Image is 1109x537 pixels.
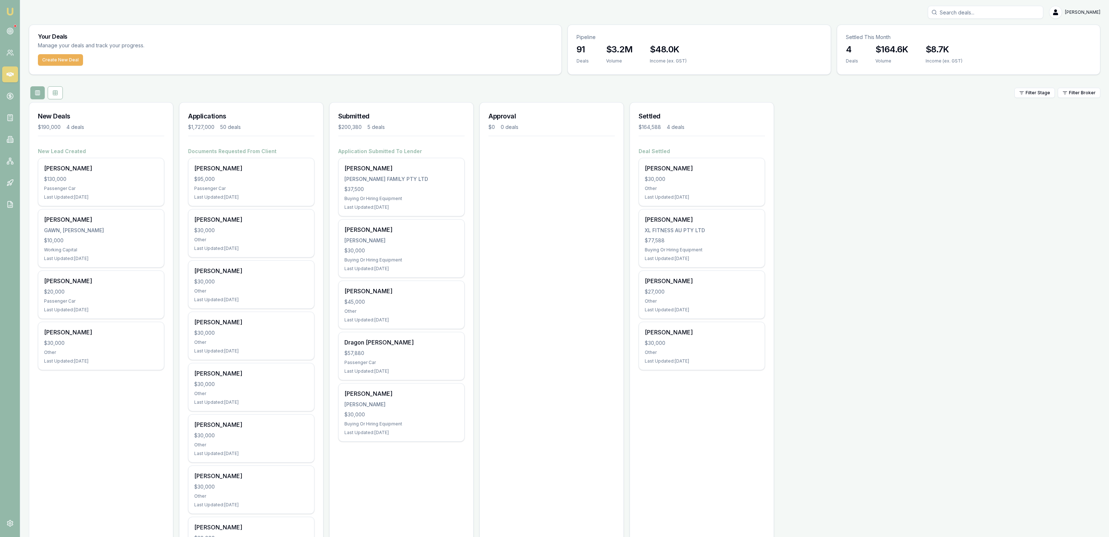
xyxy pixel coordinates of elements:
[344,287,458,295] div: [PERSON_NAME]
[1065,9,1100,15] span: [PERSON_NAME]
[650,44,687,55] h3: $48.0K
[344,308,458,314] div: Other
[194,186,308,191] div: Passenger Car
[194,288,308,294] div: Other
[44,227,158,234] div: GAWN, [PERSON_NAME]
[344,350,458,357] div: $57,880
[194,194,308,200] div: Last Updated: [DATE]
[194,246,308,251] div: Last Updated: [DATE]
[639,111,765,121] h3: Settled
[194,442,308,448] div: Other
[44,186,158,191] div: Passenger Car
[194,472,308,480] div: [PERSON_NAME]
[645,277,759,285] div: [PERSON_NAME]
[926,58,962,64] div: Income (ex. GST)
[194,176,308,183] div: $95,000
[44,164,158,173] div: [PERSON_NAME]
[194,339,308,345] div: Other
[667,124,684,131] div: 4 deals
[577,34,822,41] p: Pipeline
[344,298,458,306] div: $45,000
[44,350,158,355] div: Other
[38,124,61,131] div: $190,000
[606,44,632,55] h3: $3.2M
[344,186,458,193] div: $37,500
[344,247,458,254] div: $30,000
[44,358,158,364] div: Last Updated: [DATE]
[645,298,759,304] div: Other
[368,124,385,131] div: 5 deals
[188,111,314,121] h3: Applications
[928,6,1043,19] input: Search deals
[188,124,214,131] div: $1,727,000
[344,368,458,374] div: Last Updated: [DATE]
[44,194,158,200] div: Last Updated: [DATE]
[1069,90,1096,96] span: Filter Broker
[194,227,308,234] div: $30,000
[38,34,553,39] h3: Your Deals
[220,124,241,131] div: 50 deals
[344,430,458,436] div: Last Updated: [DATE]
[194,267,308,275] div: [PERSON_NAME]
[38,148,164,155] h4: New Lead Created
[645,247,759,253] div: Buying Or Hiring Equipment
[645,288,759,295] div: $27,000
[344,421,458,427] div: Buying Or Hiring Equipment
[577,58,589,64] div: Deals
[488,124,495,131] div: $0
[44,339,158,347] div: $30,000
[338,148,465,155] h4: Application Submitted To Lender
[846,44,858,55] h3: 4
[44,298,158,304] div: Passenger Car
[194,369,308,378] div: [PERSON_NAME]
[194,215,308,224] div: [PERSON_NAME]
[44,176,158,183] div: $130,000
[38,42,223,50] p: Manage your deals and track your progress.
[344,360,458,365] div: Passenger Car
[645,328,759,337] div: [PERSON_NAME]
[194,348,308,354] div: Last Updated: [DATE]
[44,256,158,261] div: Last Updated: [DATE]
[344,401,458,408] div: [PERSON_NAME]
[194,164,308,173] div: [PERSON_NAME]
[344,317,458,323] div: Last Updated: [DATE]
[44,215,158,224] div: [PERSON_NAME]
[44,247,158,253] div: Working Capital
[6,7,14,16] img: emu-icon-u.png
[194,523,308,532] div: [PERSON_NAME]
[338,111,465,121] h3: Submitted
[38,111,164,121] h3: New Deals
[188,148,314,155] h4: Documents Requested From Client
[194,297,308,303] div: Last Updated: [DATE]
[344,411,458,418] div: $30,000
[645,186,759,191] div: Other
[344,196,458,202] div: Buying Or Hiring Equipment
[194,432,308,439] div: $30,000
[194,318,308,326] div: [PERSON_NAME]
[344,237,458,244] div: [PERSON_NAME]
[645,358,759,364] div: Last Updated: [DATE]
[44,288,158,295] div: $20,000
[194,278,308,285] div: $30,000
[645,194,759,200] div: Last Updated: [DATE]
[44,307,158,313] div: Last Updated: [DATE]
[501,124,518,131] div: 0 deals
[1058,88,1100,98] button: Filter Broker
[194,399,308,405] div: Last Updated: [DATE]
[194,483,308,490] div: $30,000
[344,257,458,263] div: Buying Or Hiring Equipment
[488,111,615,121] h3: Approval
[38,54,83,66] button: Create New Deal
[344,176,458,183] div: [PERSON_NAME] FAMILY PTY LTD
[645,350,759,355] div: Other
[44,328,158,337] div: [PERSON_NAME]
[194,391,308,397] div: Other
[639,148,765,155] h4: Deal Settled
[645,164,759,173] div: [PERSON_NAME]
[344,204,458,210] div: Last Updated: [DATE]
[645,176,759,183] div: $30,000
[194,237,308,243] div: Other
[1014,88,1055,98] button: Filter Stage
[639,124,661,131] div: $164,588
